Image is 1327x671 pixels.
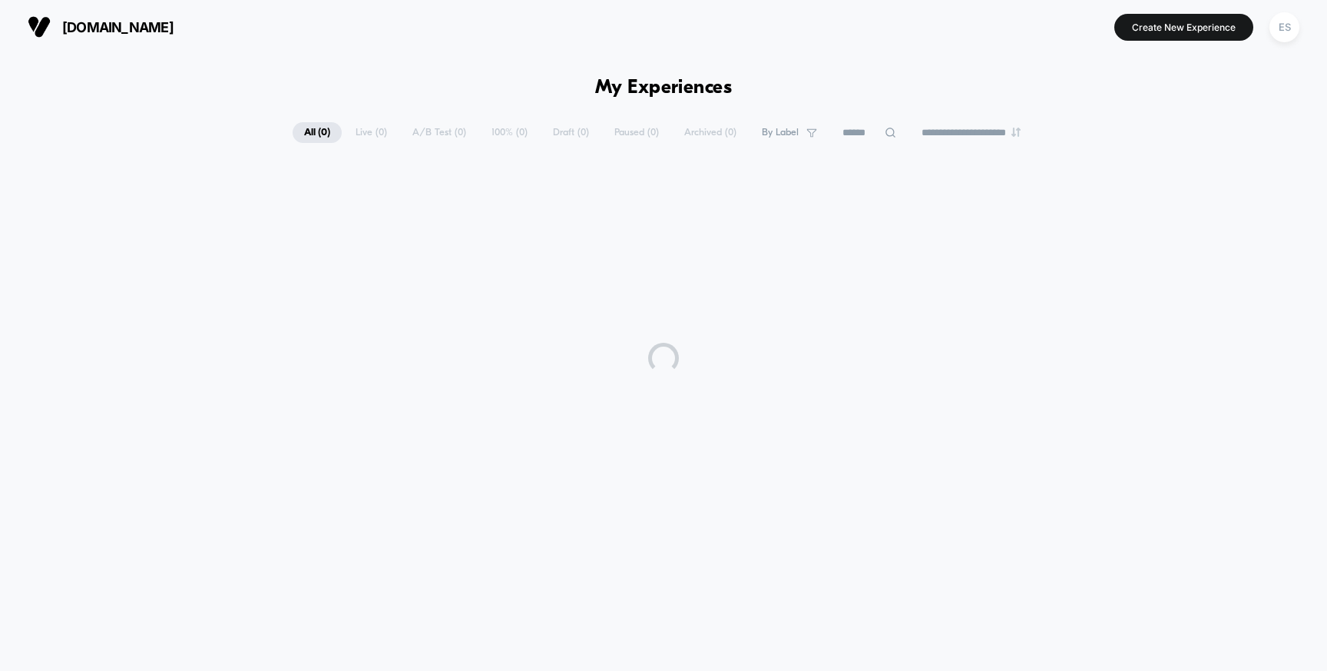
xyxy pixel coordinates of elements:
span: [DOMAIN_NAME] [62,19,174,35]
img: Visually logo [28,15,51,38]
img: end [1011,128,1021,137]
button: Create New Experience [1114,14,1253,41]
button: ES [1265,12,1304,43]
button: [DOMAIN_NAME] [23,15,178,39]
span: By Label [762,127,799,138]
div: ES [1269,12,1299,42]
span: All ( 0 ) [293,122,342,143]
h1: My Experiences [595,77,733,99]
